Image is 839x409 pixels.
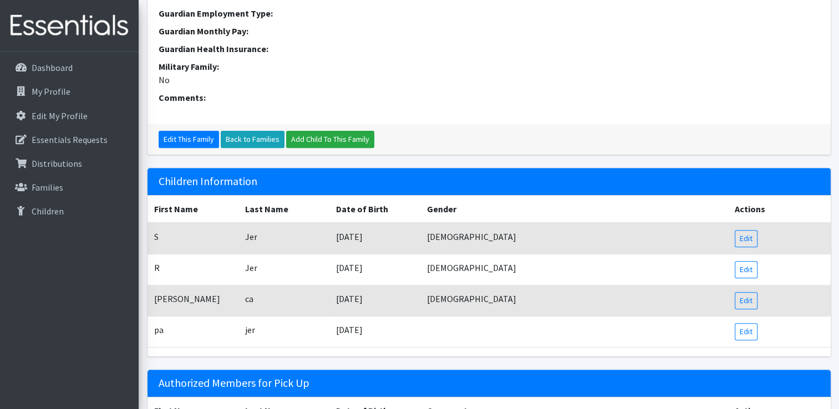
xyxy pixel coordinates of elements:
[148,316,238,347] td: pa
[148,254,238,285] td: R
[221,131,284,148] a: Back to Families
[159,7,820,20] dt: Guardian Employment Type:
[32,110,88,121] p: Edit My Profile
[735,230,757,247] a: Edit
[159,42,820,55] dt: Guardian Health Insurance:
[329,316,420,347] td: [DATE]
[238,285,329,316] td: ca
[735,323,757,340] a: Edit
[238,316,329,347] td: jer
[329,196,420,223] th: Date of Birth
[4,80,134,103] a: My Profile
[32,134,108,145] p: Essentials Requests
[286,131,374,148] a: Add Child To This Family
[159,60,820,73] dt: Military Family:
[4,176,134,198] a: Families
[148,285,238,316] td: [PERSON_NAME]
[4,129,134,151] a: Essentials Requests
[4,57,134,79] a: Dashboard
[735,261,757,278] a: Edit
[32,86,70,97] p: My Profile
[238,254,329,285] td: Jer
[32,182,63,193] p: Families
[32,206,64,217] p: Children
[420,223,728,254] td: [DEMOGRAPHIC_DATA]
[238,196,329,223] th: Last Name
[148,196,238,223] th: First Name
[148,223,238,254] td: S
[238,223,329,254] td: Jer
[420,196,728,223] th: Gender
[4,200,134,222] a: Children
[32,62,73,73] p: Dashboard
[420,285,728,316] td: [DEMOGRAPHIC_DATA]
[159,131,219,148] a: Edit This Family
[329,285,420,316] td: [DATE]
[4,105,134,127] a: Edit My Profile
[329,223,420,254] td: [DATE]
[329,254,420,285] td: [DATE]
[420,254,728,285] td: [DEMOGRAPHIC_DATA]
[4,152,134,175] a: Distributions
[4,7,134,44] img: HumanEssentials
[32,158,82,169] p: Distributions
[728,196,831,223] th: Actions
[159,91,820,104] dt: Comments:
[159,73,820,86] dd: No
[159,24,820,38] dt: Guardian Monthly Pay:
[148,370,831,397] h5: Authorized Members for Pick Up
[148,168,831,195] h5: Children Information
[735,292,757,309] a: Edit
